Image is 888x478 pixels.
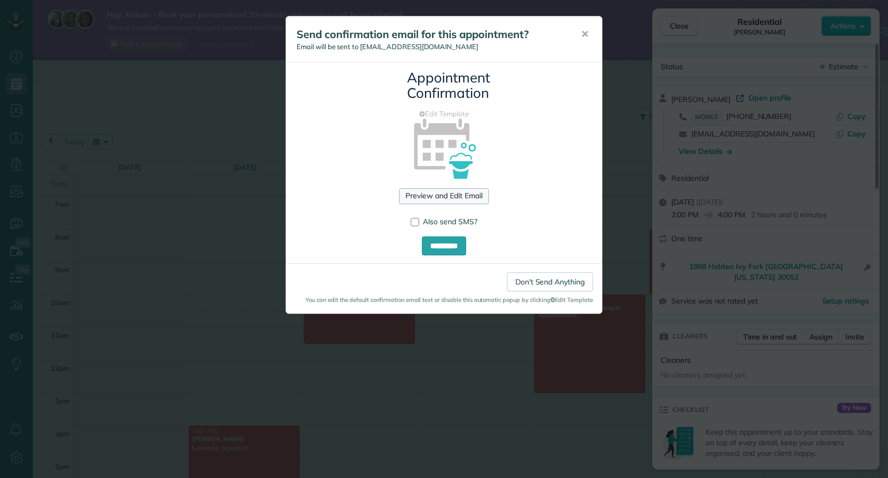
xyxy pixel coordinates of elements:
[399,188,488,204] a: Preview and Edit Email
[297,27,566,42] h5: Send confirmation email for this appointment?
[397,100,492,195] img: appointment_confirmation_icon-141e34405f88b12ade42628e8c248340957700ab75a12ae832a8710e9b578dc5.png
[581,28,589,40] span: ✕
[297,42,478,51] span: Email will be sent to [EMAIL_ADDRESS][DOMAIN_NAME]
[294,109,594,119] a: Edit Template
[295,296,593,304] small: You can edit the default confirmation email text or disable this automatic popup by clicking Edit...
[407,70,481,100] h3: Appointment Confirmation
[423,217,477,226] span: Also send SMS?
[507,272,593,291] a: Don't Send Anything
